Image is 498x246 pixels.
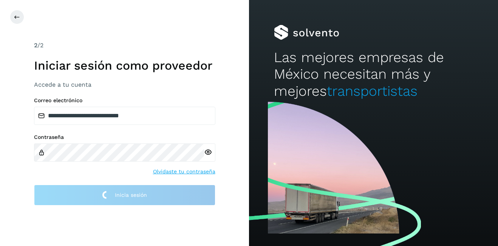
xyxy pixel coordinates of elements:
div: /2 [34,41,215,50]
span: transportistas [327,83,418,99]
a: Olvidaste tu contraseña [153,168,215,176]
label: Correo electrónico [34,97,215,104]
span: Inicia sesión [115,192,147,198]
h2: Las mejores empresas de México necesitan más y mejores [274,49,473,100]
button: Inicia sesión [34,185,215,206]
span: 2 [34,42,37,49]
label: Contraseña [34,134,215,140]
h1: Iniciar sesión como proveedor [34,58,215,73]
h3: Accede a tu cuenta [34,81,215,88]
